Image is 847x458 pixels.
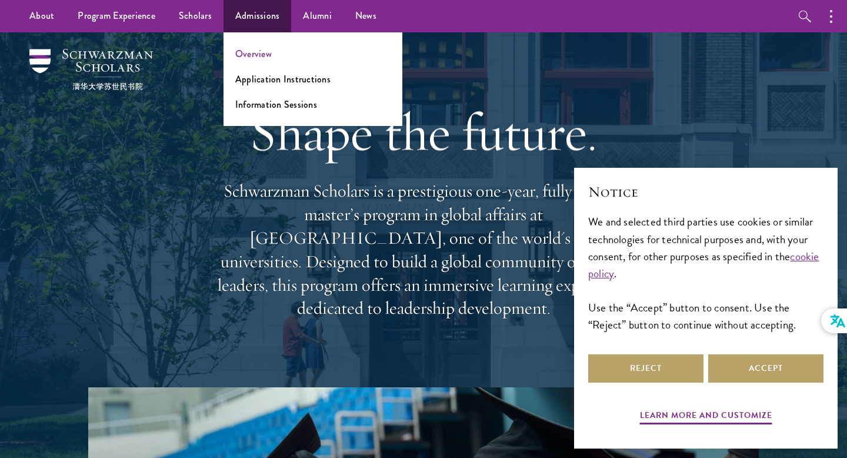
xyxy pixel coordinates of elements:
[29,49,153,90] img: Schwarzman Scholars
[212,99,635,165] h1: Shape the future.
[588,248,819,282] a: cookie policy
[212,180,635,320] p: Schwarzman Scholars is a prestigious one-year, fully funded master’s program in global affairs at...
[588,213,823,333] div: We and selected third parties use cookies or similar technologies for technical purposes and, wit...
[588,354,703,383] button: Reject
[235,72,331,86] a: Application Instructions
[235,98,317,111] a: Information Sessions
[640,408,772,426] button: Learn more and customize
[235,47,272,61] a: Overview
[588,182,823,202] h2: Notice
[708,354,823,383] button: Accept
